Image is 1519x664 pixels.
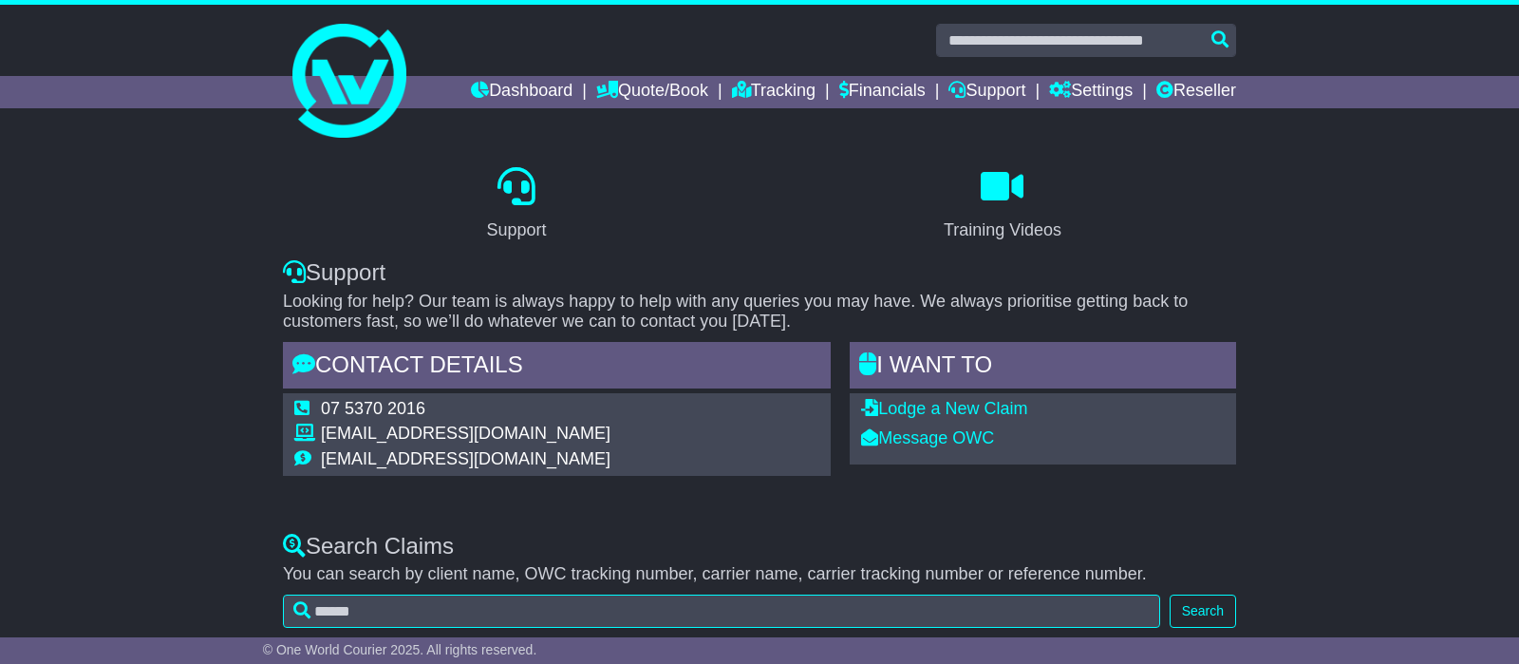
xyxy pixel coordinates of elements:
[283,564,1236,585] p: You can search by client name, OWC tracking number, carrier name, carrier tracking number or refe...
[931,161,1074,250] a: Training Videos
[283,259,1236,287] div: Support
[1156,76,1236,108] a: Reseller
[839,76,926,108] a: Financials
[1170,595,1236,628] button: Search
[321,399,610,425] td: 07 5370 2016
[321,449,610,470] td: [EMAIL_ADDRESS][DOMAIN_NAME]
[263,642,537,657] span: © One World Courier 2025. All rights reserved.
[1049,76,1133,108] a: Settings
[596,76,708,108] a: Quote/Book
[948,76,1025,108] a: Support
[283,533,1236,560] div: Search Claims
[321,424,610,449] td: [EMAIL_ADDRESS][DOMAIN_NAME]
[732,76,816,108] a: Tracking
[944,218,1061,243] div: Training Videos
[471,76,572,108] a: Dashboard
[861,428,994,447] a: Message OWC
[283,342,831,393] div: Contact Details
[474,161,558,250] a: Support
[486,218,546,243] div: Support
[861,399,1027,418] a: Lodge a New Claim
[850,342,1236,393] div: I WANT to
[283,292,1236,332] p: Looking for help? Our team is always happy to help with any queries you may have. We always prior...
